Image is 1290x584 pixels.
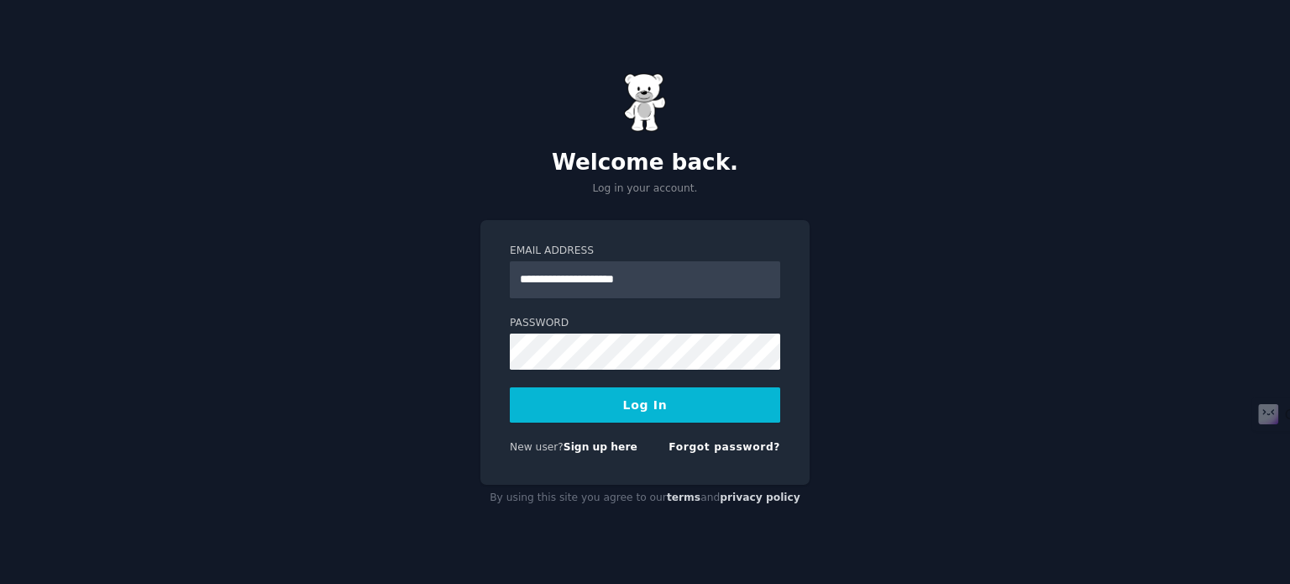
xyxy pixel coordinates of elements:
label: Password [510,316,780,331]
a: terms [667,492,700,503]
span: New user? [510,441,564,453]
div: By using this site you agree to our and [480,485,810,512]
img: Gummy Bear [624,73,666,132]
a: Sign up here [564,441,637,453]
a: privacy policy [720,492,800,503]
p: Log in your account. [480,182,810,197]
a: Forgot password? [669,441,780,453]
label: Email Address [510,244,780,259]
button: Log In [510,387,780,423]
h2: Welcome back. [480,150,810,176]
